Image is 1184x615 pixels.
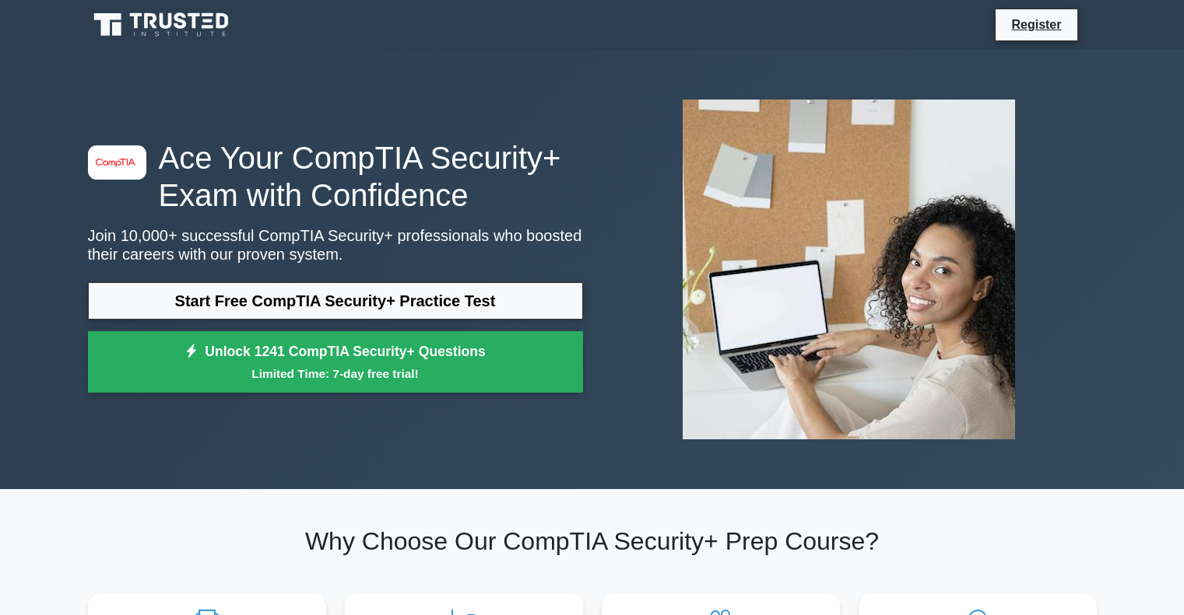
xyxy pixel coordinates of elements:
h2: Why Choose Our CompTIA Security+ Prep Course? [88,526,1097,556]
a: Unlock 1241 CompTIA Security+ QuestionsLimited Time: 7-day free trial! [88,331,583,393]
small: Limited Time: 7-day free trial! [107,365,564,383]
a: Register [1002,15,1070,34]
h1: Ace Your CompTIA Security+ Exam with Confidence [88,139,583,214]
a: Start Free CompTIA Security+ Practice Test [88,282,583,320]
p: Join 10,000+ successful CompTIA Security+ professionals who boosted their careers with our proven... [88,226,583,264]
